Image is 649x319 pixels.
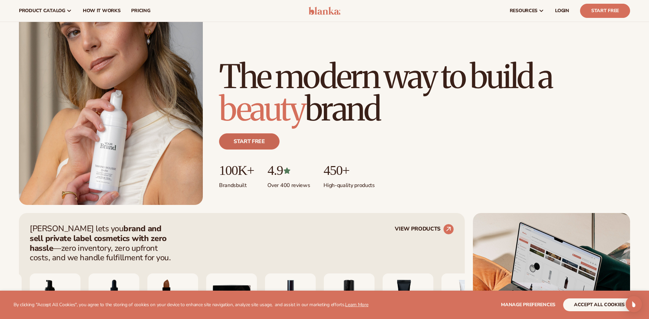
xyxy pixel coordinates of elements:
[219,133,280,150] a: Start free
[345,301,368,308] a: Learn More
[323,178,375,189] p: High-quality products
[131,8,150,14] span: pricing
[219,163,254,178] p: 100K+
[219,178,254,189] p: Brands built
[323,163,375,178] p: 450+
[555,8,569,14] span: LOGIN
[501,298,555,311] button: Manage preferences
[219,60,630,125] h1: The modern way to build a brand
[626,296,642,312] div: Open Intercom Messenger
[14,302,368,308] p: By clicking "Accept All Cookies", you agree to the storing of cookies on your device to enhance s...
[267,163,310,178] p: 4.9
[309,7,341,15] img: logo
[19,8,65,14] span: product catalog
[395,224,454,235] a: VIEW PRODUCTS
[30,223,167,254] strong: brand and sell private label cosmetics with zero hassle
[83,8,121,14] span: How It Works
[219,89,305,129] span: beauty
[580,4,630,18] a: Start Free
[501,301,555,308] span: Manage preferences
[563,298,635,311] button: accept all cookies
[267,178,310,189] p: Over 400 reviews
[30,224,175,263] p: [PERSON_NAME] lets you —zero inventory, zero upfront costs, and we handle fulfillment for you.
[510,8,537,14] span: resources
